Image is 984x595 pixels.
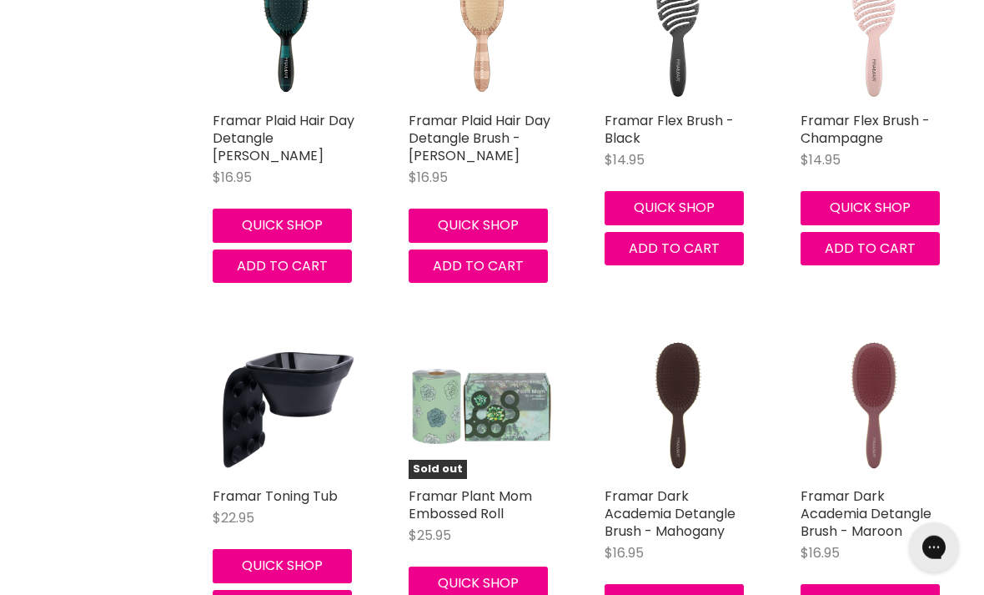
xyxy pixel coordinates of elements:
a: Framar Plaid Hair Day Detangle Brush - [PERSON_NAME] [409,111,550,165]
img: Framar Dark Academia Detangle Brush - Maroon [801,333,946,479]
button: Quick shop [801,191,940,224]
img: Framar Dark Academia Detangle Brush - Mahogany [605,333,751,479]
span: Add to cart [825,239,916,258]
span: $16.95 [213,168,252,187]
span: Add to cart [433,256,524,275]
span: Sold out [409,460,467,479]
button: Add to cart [605,232,744,265]
iframe: Gorgias live chat messenger [901,517,967,578]
a: Framar Toning Tub [213,487,338,506]
a: Framar Plant Mom Embossed RollSold out [409,333,555,479]
span: $16.95 [801,543,840,562]
a: Framar Dark Academia Detangle Brush - Mahogany [605,487,735,541]
a: Framar Plant Mom Embossed Roll [409,487,532,523]
button: Quick shop [213,549,352,582]
a: Framar Flex Brush - Black [605,111,734,148]
a: Framar Flex Brush - Champagne [801,111,930,148]
button: Add to cart [213,250,352,283]
a: Framar Plaid Hair Day Detangle [PERSON_NAME] [213,111,354,165]
span: $16.95 [605,543,644,562]
span: $25.95 [409,526,451,545]
button: Add to cart [409,250,548,283]
span: $16.95 [409,168,448,187]
button: Quick shop [605,191,744,224]
img: Framar Toning Tub [213,333,359,479]
span: Add to cart [237,256,328,275]
button: Add to cart [801,232,940,265]
span: $22.95 [213,508,254,527]
span: $14.95 [605,150,645,169]
img: Framar Plant Mom Embossed Roll [409,333,555,479]
button: Quick shop [409,209,548,242]
button: Quick shop [213,209,352,242]
a: Framar Dark Academia Detangle Brush - Maroon [801,487,931,541]
span: $14.95 [801,150,841,169]
span: Add to cart [629,239,720,258]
